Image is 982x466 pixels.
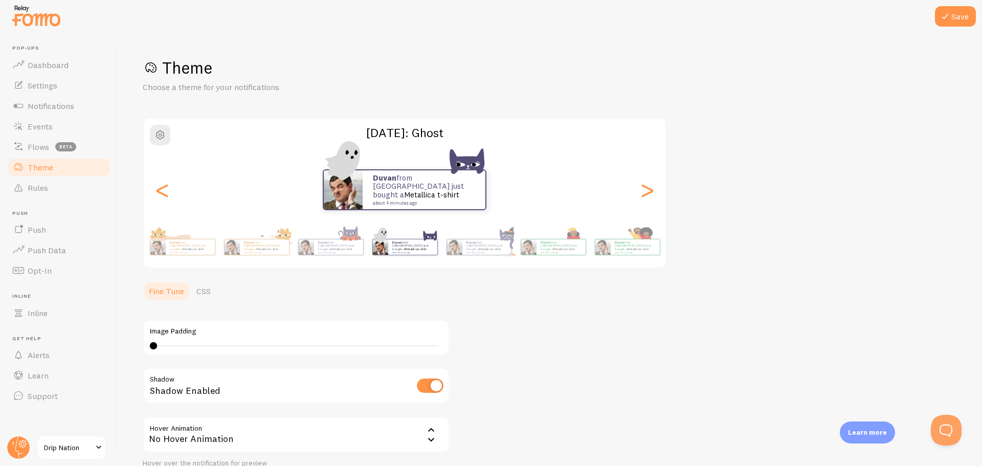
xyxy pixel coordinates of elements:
span: Support [28,391,58,401]
a: Metallica t-shirt [256,247,278,251]
span: Notifications [28,101,74,111]
a: Fine Tune [143,281,190,301]
p: from [GEOGRAPHIC_DATA] just bought a [244,240,285,253]
span: Pop-ups [12,45,111,52]
span: Theme [28,162,53,172]
strong: Duvan [373,173,396,183]
span: Settings [28,80,57,91]
img: Fomo [595,239,610,255]
img: Fomo [298,239,314,255]
span: Flows [28,142,49,152]
img: Fomo [150,239,165,255]
a: Metallica t-shirt [479,247,501,251]
span: Rules [28,183,48,193]
strong: Duvan [615,240,624,245]
label: Image Padding [150,327,442,336]
span: Inline [28,308,48,318]
a: Opt-In [6,260,111,281]
span: Drip Nation [44,441,93,454]
span: Alerts [28,350,50,360]
a: Rules [6,177,111,198]
span: Inline [12,293,111,300]
a: Notifications [6,96,111,116]
a: Metallica t-shirt [553,247,575,251]
a: Metallica t-shirt [404,190,459,199]
div: No Hover Animation [143,417,450,453]
a: Metallica t-shirt [182,247,204,251]
img: Fomo [372,239,388,255]
h2: [DATE]: Ghost [144,125,665,141]
p: from [GEOGRAPHIC_DATA] just bought a [318,240,359,253]
span: Push Data [28,245,66,255]
strong: Duvan [466,240,476,245]
span: Events [28,121,53,131]
a: Dashboard [6,55,111,75]
small: about 4 minutes ago [244,251,284,253]
strong: Duvan [170,240,179,245]
span: beta [55,142,76,151]
h1: Theme [143,57,957,78]
strong: Duvan [541,240,550,245]
div: Shadow Enabled [143,368,450,405]
span: Push [12,210,111,217]
img: Fomo [521,239,536,255]
p: from [GEOGRAPHIC_DATA] just bought a [541,240,582,253]
a: Push Data [6,240,111,260]
strong: Duvan [318,240,327,245]
a: CSS [190,281,217,301]
span: Push [28,225,46,235]
strong: Duvan [392,240,401,245]
a: Flows beta [6,137,111,157]
div: Next slide [641,153,653,227]
span: Opt-In [28,265,52,276]
p: from [GEOGRAPHIC_DATA] just bought a [170,240,211,253]
small: about 4 minutes ago [466,251,506,253]
span: Get Help [12,336,111,342]
small: about 4 minutes ago [392,251,432,253]
span: Dashboard [28,60,69,70]
p: Learn more [848,428,887,437]
small: about 4 minutes ago [541,251,581,253]
span: Learn [28,370,49,381]
p: from [GEOGRAPHIC_DATA] just bought a [373,174,475,206]
p: from [GEOGRAPHIC_DATA] just bought a [466,240,507,253]
a: Inline [6,303,111,323]
a: Support [6,386,111,406]
iframe: Help Scout Beacon - Open [931,415,962,446]
p: Choose a theme for your notifications [143,81,388,93]
small: about 4 minutes ago [615,251,655,253]
small: about 4 minutes ago [373,201,472,206]
p: from [GEOGRAPHIC_DATA] just bought a [392,240,433,253]
img: fomo-relay-logo-orange.svg [11,3,62,29]
strong: Duvan [244,240,253,245]
small: about 4 minutes ago [170,251,210,253]
a: Learn [6,365,111,386]
a: Events [6,116,111,137]
div: Previous slide [156,153,168,227]
a: Metallica t-shirt [405,247,427,251]
img: Fomo [224,239,239,255]
img: Fomo [447,239,462,255]
div: Learn more [840,421,895,443]
a: Settings [6,75,111,96]
a: Theme [6,157,111,177]
a: Push [6,219,111,240]
p: from [GEOGRAPHIC_DATA] just bought a [615,240,656,253]
a: Alerts [6,345,111,365]
a: Drip Nation [37,435,106,460]
img: Fomo [324,170,363,209]
a: Metallica t-shirt [627,247,649,251]
small: about 4 minutes ago [318,251,358,253]
a: Metallica t-shirt [330,247,352,251]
